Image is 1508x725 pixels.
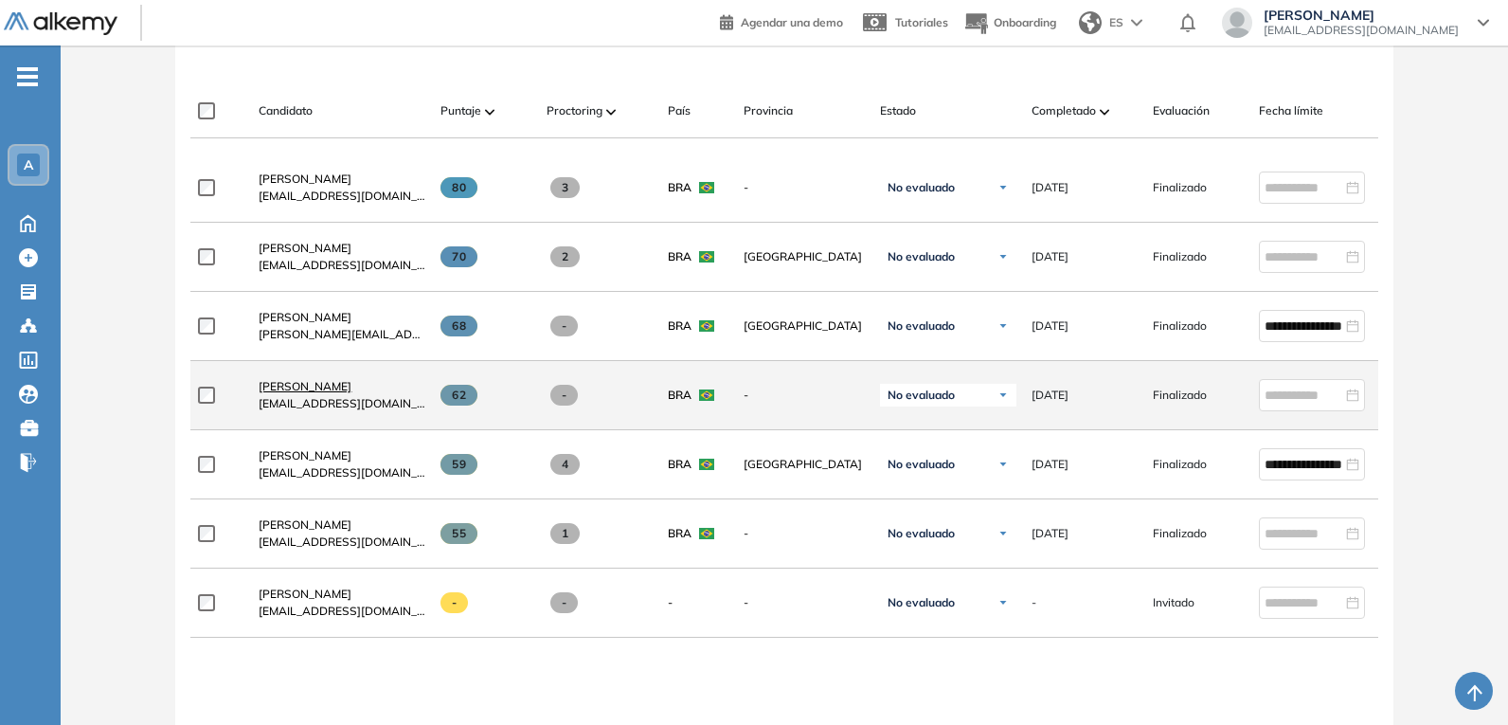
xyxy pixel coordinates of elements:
span: [DATE] [1032,248,1068,265]
span: 62 [440,385,477,406]
span: [GEOGRAPHIC_DATA] [744,248,865,265]
span: Finalizado [1153,317,1207,335]
span: Finalizado [1153,248,1207,265]
span: 80 [440,177,477,198]
span: - [550,385,578,406]
span: 3 [550,177,580,198]
img: BRA [699,320,714,332]
img: [missing "en.ARROW_ALT" translation] [606,109,616,115]
span: [PERSON_NAME] [259,587,351,601]
i: - [17,75,38,79]
span: - [668,594,673,611]
span: [EMAIL_ADDRESS][DOMAIN_NAME] [259,464,425,481]
span: Finalizado [1153,456,1207,473]
span: [EMAIL_ADDRESS][DOMAIN_NAME] [259,603,425,620]
a: Agendar una demo [720,9,843,32]
img: BRA [699,182,714,193]
span: 70 [440,246,477,267]
img: Ícono de flecha [997,390,1009,401]
a: [PERSON_NAME] [259,171,425,188]
span: Fecha límite [1259,102,1323,119]
span: Candidato [259,102,313,119]
span: Estado [880,102,916,119]
span: [EMAIL_ADDRESS][DOMAIN_NAME] [259,534,425,551]
span: 55 [440,523,477,544]
span: - [744,179,865,196]
span: BRA [668,317,691,335]
span: [DATE] [1032,456,1068,473]
img: BRA [699,459,714,470]
span: [EMAIL_ADDRESS][DOMAIN_NAME] [1264,23,1459,38]
img: Logo [4,12,117,36]
span: 59 [440,454,477,475]
img: Ícono de flecha [997,251,1009,263]
span: [PERSON_NAME] [259,448,351,462]
span: [DATE] [1032,525,1068,542]
span: No evaluado [888,526,955,541]
span: BRA [668,525,691,542]
span: BRA [668,248,691,265]
img: Ícono de flecha [997,182,1009,193]
button: Onboarding [963,3,1056,44]
img: [missing "en.ARROW_ALT" translation] [485,109,494,115]
span: [DATE] [1032,387,1068,404]
span: [EMAIL_ADDRESS][DOMAIN_NAME] [259,188,425,205]
span: Puntaje [440,102,481,119]
span: - [550,592,578,613]
span: [PERSON_NAME] [259,172,351,186]
span: [DATE] [1032,317,1068,335]
a: [PERSON_NAME] [259,240,425,257]
span: - [550,316,578,336]
span: 1 [550,523,580,544]
span: [PERSON_NAME] [259,241,351,255]
span: - [1032,594,1036,611]
span: - [744,594,865,611]
span: Agendar una demo [741,15,843,29]
img: Ícono de flecha [997,320,1009,332]
span: 4 [550,454,580,475]
span: [DATE] [1032,179,1068,196]
img: BRA [699,390,714,401]
span: [PERSON_NAME] [259,517,351,532]
img: Ícono de flecha [997,528,1009,539]
img: Ícono de flecha [997,597,1009,608]
span: [PERSON_NAME] [1264,8,1459,23]
span: No evaluado [888,249,955,264]
span: Onboarding [994,15,1056,29]
span: close-circle [1346,458,1359,471]
span: [PERSON_NAME] [259,379,351,393]
span: - [440,592,468,613]
span: Proctoring [547,102,602,119]
a: [PERSON_NAME] [259,378,425,395]
span: ES [1109,14,1123,31]
span: A [24,157,33,172]
span: [EMAIL_ADDRESS][DOMAIN_NAME] [259,395,425,412]
span: 2 [550,246,580,267]
span: Finalizado [1153,525,1207,542]
a: [PERSON_NAME] [259,309,425,326]
span: Provincia [744,102,793,119]
span: 68 [440,316,477,336]
span: [EMAIL_ADDRESS][DOMAIN_NAME] [259,257,425,274]
span: País [668,102,691,119]
span: [PERSON_NAME][EMAIL_ADDRESS][DOMAIN_NAME] [259,326,425,343]
span: No evaluado [888,180,955,195]
span: No evaluado [888,595,955,610]
span: - [744,525,865,542]
span: No evaluado [888,388,955,403]
span: BRA [668,387,691,404]
a: [PERSON_NAME] [259,586,425,603]
span: Finalizado [1153,387,1207,404]
a: [PERSON_NAME] [259,517,425,534]
img: arrow [1131,19,1142,27]
span: [PERSON_NAME] [259,310,351,324]
img: BRA [699,528,714,539]
span: No evaluado [888,318,955,334]
span: No evaluado [888,457,955,472]
span: Completado [1032,102,1096,119]
img: BRA [699,251,714,263]
span: [GEOGRAPHIC_DATA] [744,317,865,335]
a: [PERSON_NAME] [259,447,425,464]
span: Tutoriales [895,15,948,29]
span: Evaluación [1153,102,1210,119]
